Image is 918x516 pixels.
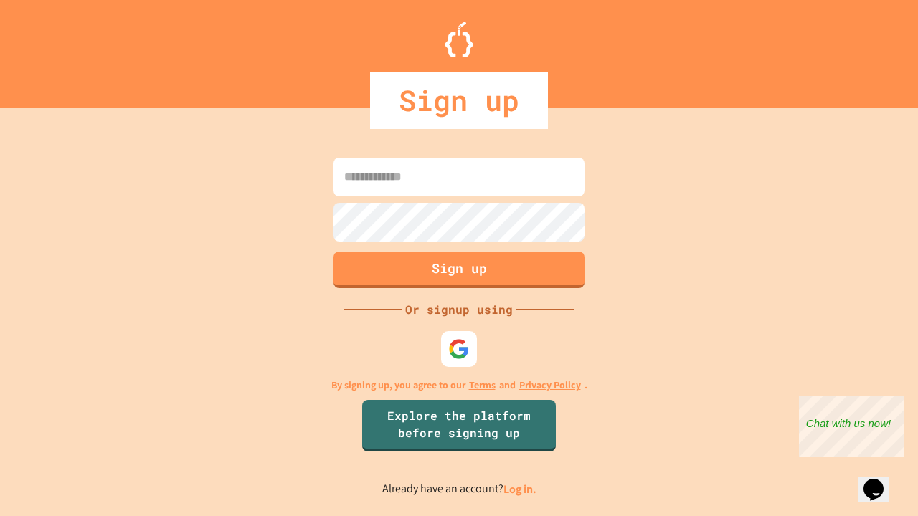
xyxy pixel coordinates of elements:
a: Explore the platform before signing up [362,400,556,451]
a: Terms [469,378,496,393]
iframe: chat widget [799,396,904,457]
img: google-icon.svg [448,338,470,360]
p: Already have an account? [382,480,536,498]
a: Privacy Policy [519,378,581,393]
div: Or signup using [402,301,516,318]
div: Sign up [370,72,548,129]
a: Log in. [503,482,536,497]
img: Logo.svg [445,21,473,57]
p: By signing up, you agree to our and . [331,378,587,393]
iframe: chat widget [858,459,904,502]
button: Sign up [333,252,585,288]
